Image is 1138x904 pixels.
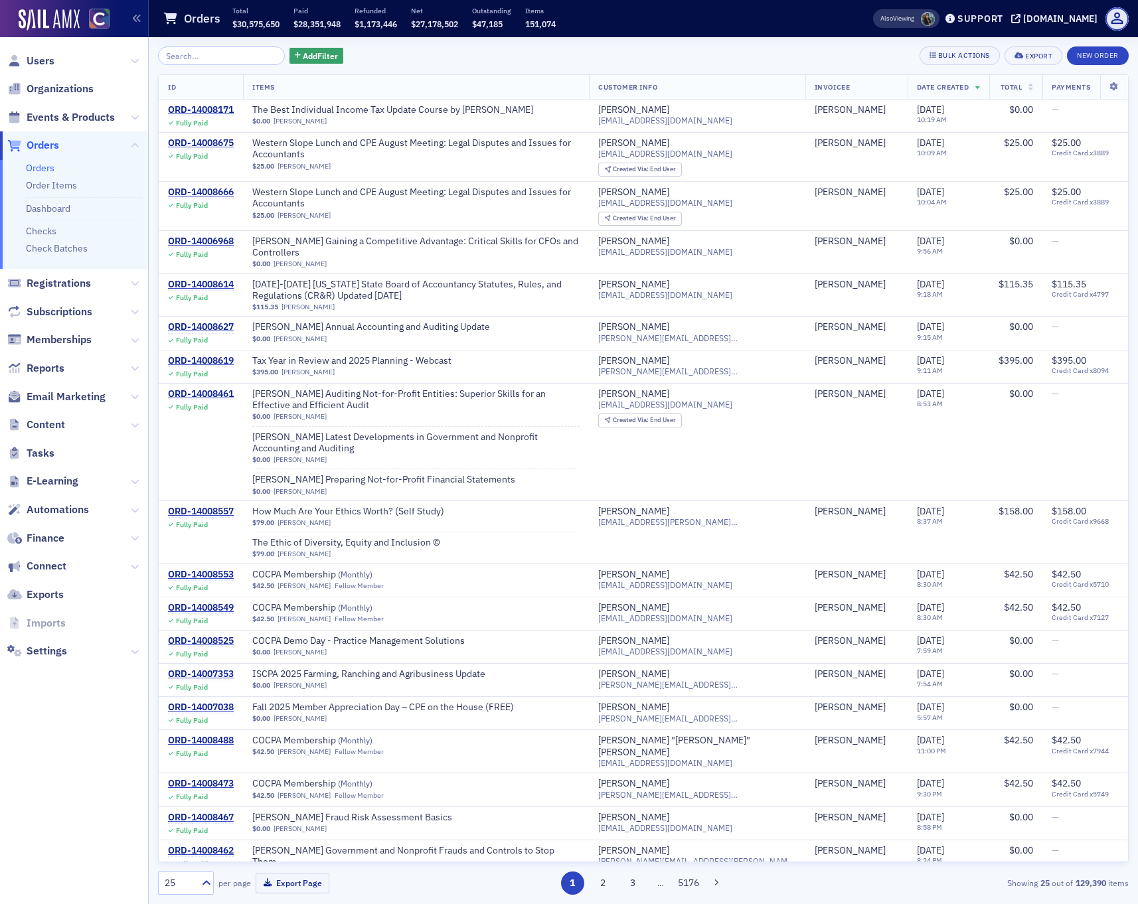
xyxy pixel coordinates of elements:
a: E-Learning [7,474,78,489]
span: [DATE] [917,186,944,198]
div: ORD-14008619 [168,355,234,367]
a: [PERSON_NAME] [278,518,331,527]
span: ID [168,82,176,92]
div: ORD-14008171 [168,104,234,116]
span: Registrations [27,276,91,291]
div: ORD-14008461 [168,388,234,400]
a: Users [7,54,54,68]
a: ORD-14008553 [168,569,234,581]
a: View Homepage [80,9,110,31]
a: [PERSON_NAME] [598,236,669,248]
a: [PERSON_NAME] [815,279,886,291]
a: Email Marketing [7,390,106,404]
a: SailAMX [19,9,80,31]
a: [PERSON_NAME] [274,412,327,421]
a: The Best Individual Income Tax Update Course by [PERSON_NAME] [252,104,533,116]
a: [PERSON_NAME] [274,335,327,343]
a: Exports [7,587,64,602]
a: [PERSON_NAME] [815,569,886,581]
a: ORD-14008473 [168,778,234,790]
a: ORD-14008525 [168,635,234,647]
span: Surgent's Annual Accounting and Auditing Update [252,321,490,333]
a: [PERSON_NAME] [598,388,669,400]
div: [PERSON_NAME] [815,602,886,614]
div: [PERSON_NAME] [815,702,886,714]
a: Tax Year in Review and 2025 Planning - Webcast [252,355,451,367]
div: Bulk Actions [938,52,990,59]
a: [PERSON_NAME] [278,791,331,800]
a: [PERSON_NAME] [598,321,669,333]
div: ORD-14008549 [168,602,234,614]
span: Western Slope Lunch and CPE August Meeting: Legal Disputes and Issues for Accountants [252,137,580,161]
span: COCPA Membership [252,569,420,581]
a: [PERSON_NAME] [278,211,331,220]
div: ORD-14008666 [168,187,234,198]
a: [PERSON_NAME] "[PERSON_NAME]" [PERSON_NAME] [598,735,796,758]
a: Finance [7,531,64,546]
a: [PERSON_NAME] [274,648,327,656]
a: [PERSON_NAME] [278,162,331,171]
a: [PERSON_NAME] [598,137,669,149]
a: COCPA Membership (Monthly) [252,735,420,747]
a: ORD-14008467 [168,812,234,824]
a: Dashboard [26,202,70,214]
span: [DATE] [917,235,944,247]
span: Surgent's Gaining a Competitive Advantage: Critical Skills for CFOs and Controllers [252,236,580,259]
span: Add Filter [303,50,338,62]
a: [PERSON_NAME] [598,187,669,198]
span: Credit Card x3889 [1052,198,1119,206]
a: [PERSON_NAME] [598,778,669,790]
span: $27,178,502 [411,19,458,29]
span: Alan Bennett [815,104,898,116]
a: [PERSON_NAME] [815,506,886,518]
span: Events & Products [27,110,115,125]
div: Fully Paid [176,152,208,161]
a: Organizations [7,82,94,96]
span: Viewing [880,14,914,23]
div: Also [880,14,893,23]
div: [PERSON_NAME] [598,602,669,614]
a: [PERSON_NAME] [274,260,327,268]
a: [PERSON_NAME] [815,845,886,857]
span: Finance [27,531,64,546]
span: Surgent's Preparing Not-for-Profit Financial Statements [252,474,515,486]
a: Western Slope Lunch and CPE August Meeting: Legal Disputes and Issues for Accountants [252,187,580,210]
a: Connect [7,559,66,573]
span: Users [27,54,54,68]
a: [PERSON_NAME] [598,355,669,367]
span: Subscriptions [27,305,92,319]
span: The Best Individual Income Tax Update Course by Surgent [252,104,533,116]
a: [PERSON_NAME] [815,236,886,248]
a: COCPA Demo Day - Practice Management Solutions [252,635,465,647]
button: AddFilter [289,48,344,64]
span: ( Monthly ) [338,569,372,579]
a: [PERSON_NAME] [598,812,669,824]
p: Total [232,6,280,15]
a: [PERSON_NAME] Auditing Not-for-Profit Entities: Superior Skills for an Effective and Efficient Audit [252,388,580,412]
span: Date Created [917,82,969,92]
span: $1,173,446 [355,19,397,29]
a: [PERSON_NAME] [815,635,886,647]
div: [DOMAIN_NAME] [1023,13,1097,25]
div: [PERSON_NAME] [815,104,886,116]
a: Imports [7,616,66,631]
a: [PERSON_NAME] [598,104,669,116]
div: End User [613,166,676,173]
a: Checks [26,225,56,237]
a: [PERSON_NAME] [815,355,886,367]
a: [PERSON_NAME] [278,615,331,623]
span: — [1052,235,1059,247]
div: End User [613,215,676,222]
a: ORD-14008614 [168,279,234,291]
a: ISCPA 2025 Farming, Ranching and Agribusiness Update [252,668,485,680]
a: How Much Are Your Ethics Worth? (Self Study) [252,506,444,518]
span: Imports [27,616,66,631]
span: Items [252,82,275,92]
a: [PERSON_NAME] [274,714,327,723]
